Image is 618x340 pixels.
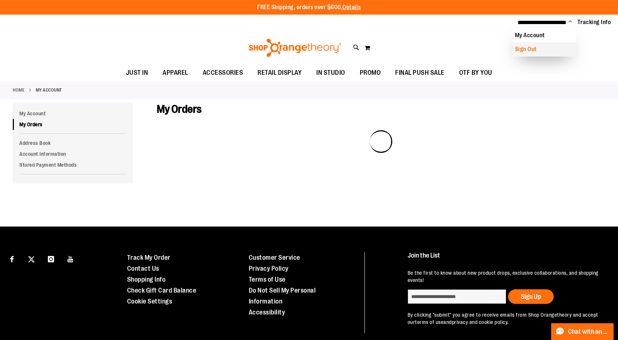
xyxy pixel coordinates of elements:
[203,65,243,81] span: ACCESSORIES
[13,159,133,170] a: Stored Payment Methods
[36,87,62,93] strong: My Account
[512,42,576,56] a: Sign Out
[408,289,506,304] input: enter email
[45,252,57,265] a: Visit our Instagram page
[13,87,24,93] a: Home
[163,65,188,81] span: APPAREL
[249,276,286,283] a: Terms of Use
[360,65,381,81] span: PROMO
[408,269,603,284] p: Be the first to know about new product drops, exclusive collaborations, and shopping events!
[249,287,316,305] a: Do Not Sell My Personal Information
[408,252,603,266] h4: Join the List
[257,3,361,12] p: FREE Shipping, orders over $600.
[13,138,133,148] a: Address Book
[415,319,443,325] a: terms of use
[459,65,492,81] span: OTF BY YOU
[127,254,171,261] a: Track My Order
[508,289,554,304] button: Sign Up
[316,65,345,81] span: IN STUDIO
[64,252,77,265] a: Visit our Youtube page
[157,103,202,115] span: My Orders
[452,319,509,325] a: privacy and cookie policy.
[13,108,133,119] a: My Account
[5,252,18,265] a: Visit our Facebook page
[25,252,38,265] a: Visit our X page
[248,39,342,57] img: Shop Orangetheory
[395,65,445,81] span: FINAL PUSH SALE
[568,19,572,26] button: Account menu
[249,309,285,316] a: Accessibility
[127,287,197,294] a: Check Gift Card Balance
[512,28,576,42] a: My Account
[408,311,603,326] p: By clicking "submit" you agree to receive emails from Shop Orangetheory and accept our and
[249,254,300,261] a: Customer Service
[13,119,133,130] a: My Orders
[127,276,166,283] a: Shopping Info
[126,65,148,81] span: JUST IN
[343,4,361,11] a: Details
[28,256,35,263] img: Twitter
[13,148,133,159] a: Account Information
[568,328,609,335] span: Chat with an Expert
[577,18,611,26] a: Tracking Info
[521,293,541,300] span: Sign Up
[127,298,172,305] a: Cookie Settings
[127,265,159,272] a: Contact Us
[551,323,614,340] button: Chat with an Expert
[257,65,302,81] span: RETAIL DISPLAY
[249,265,289,272] a: Privacy Policy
